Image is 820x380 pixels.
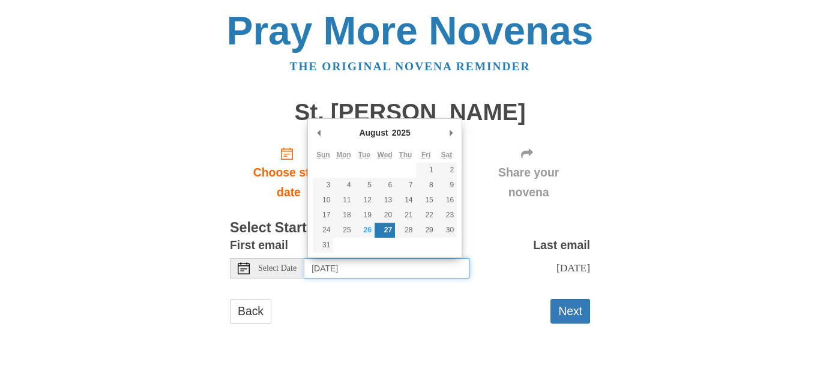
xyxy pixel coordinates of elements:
[436,208,457,223] button: 23
[313,208,333,223] button: 17
[230,299,271,324] a: Back
[336,151,351,159] abbr: Monday
[533,235,590,255] label: Last email
[395,223,415,238] button: 28
[395,193,415,208] button: 14
[436,163,457,178] button: 2
[357,124,390,142] div: August
[258,264,297,273] span: Select Date
[436,193,457,208] button: 16
[313,178,333,193] button: 3
[230,220,590,236] h3: Select Start Date
[230,100,590,125] h1: St. [PERSON_NAME]
[467,137,590,208] div: Click "Next" to confirm your start date first.
[436,223,457,238] button: 30
[421,151,430,159] abbr: Friday
[333,193,354,208] button: 11
[416,163,436,178] button: 1
[230,137,348,208] a: Choose start date
[395,178,415,193] button: 7
[416,223,436,238] button: 29
[375,193,395,208] button: 13
[333,223,354,238] button: 25
[441,151,453,159] abbr: Saturday
[354,208,375,223] button: 19
[399,151,412,159] abbr: Thursday
[358,151,370,159] abbr: Tuesday
[313,193,333,208] button: 10
[375,208,395,223] button: 20
[333,178,354,193] button: 4
[313,124,325,142] button: Previous Month
[395,208,415,223] button: 21
[556,262,590,274] span: [DATE]
[230,235,288,255] label: First email
[313,238,333,253] button: 31
[416,178,436,193] button: 8
[390,124,412,142] div: 2025
[375,178,395,193] button: 6
[354,178,375,193] button: 5
[242,163,336,202] span: Choose start date
[445,124,457,142] button: Next Month
[550,299,590,324] button: Next
[416,193,436,208] button: 15
[290,60,531,73] a: The original novena reminder
[375,223,395,238] button: 27
[333,208,354,223] button: 18
[316,151,330,159] abbr: Sunday
[378,151,393,159] abbr: Wednesday
[304,258,470,279] input: Use the arrow keys to pick a date
[354,223,375,238] button: 26
[227,8,594,53] a: Pray More Novenas
[436,178,457,193] button: 9
[479,163,578,202] span: Share your novena
[416,208,436,223] button: 22
[313,223,333,238] button: 24
[354,193,375,208] button: 12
